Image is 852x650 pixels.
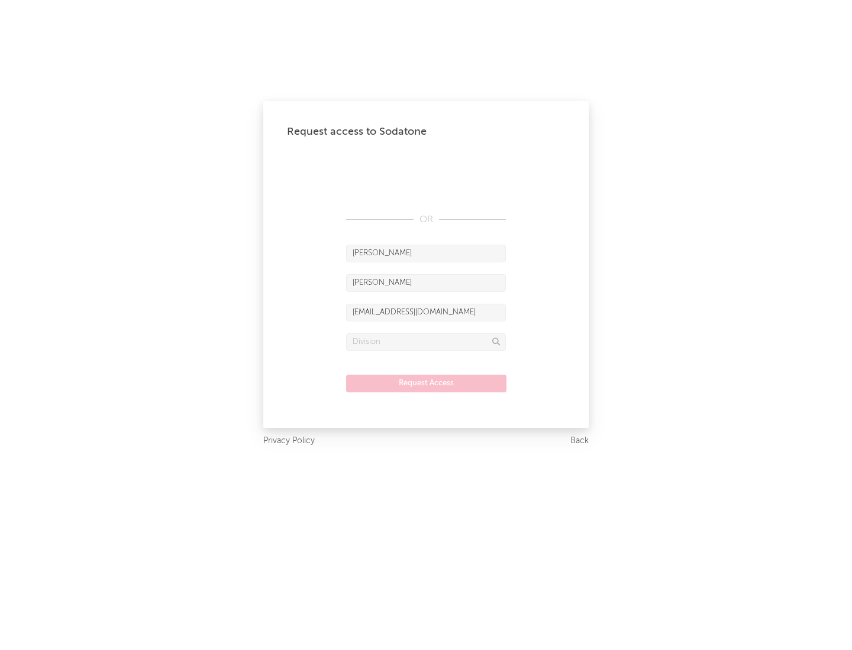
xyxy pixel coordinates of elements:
input: First Name [346,245,506,262]
button: Request Access [346,375,506,392]
input: Email [346,304,506,321]
div: Request access to Sodatone [287,125,565,139]
div: OR [346,213,506,227]
a: Privacy Policy [263,434,315,448]
input: Last Name [346,274,506,292]
a: Back [570,434,589,448]
input: Division [346,333,506,351]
